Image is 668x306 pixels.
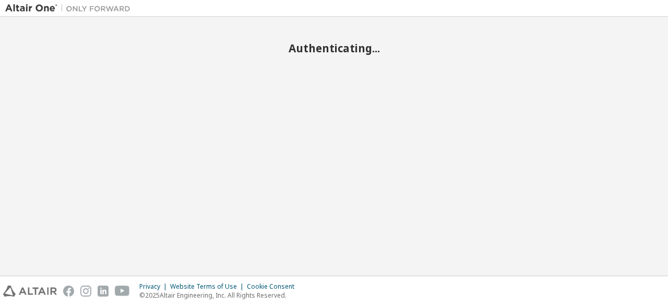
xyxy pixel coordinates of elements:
[80,286,91,297] img: instagram.svg
[170,282,247,291] div: Website Terms of Use
[5,3,136,14] img: Altair One
[98,286,109,297] img: linkedin.svg
[5,41,663,55] h2: Authenticating...
[139,291,301,300] p: © 2025 Altair Engineering, Inc. All Rights Reserved.
[3,286,57,297] img: altair_logo.svg
[63,286,74,297] img: facebook.svg
[115,286,130,297] img: youtube.svg
[247,282,301,291] div: Cookie Consent
[139,282,170,291] div: Privacy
